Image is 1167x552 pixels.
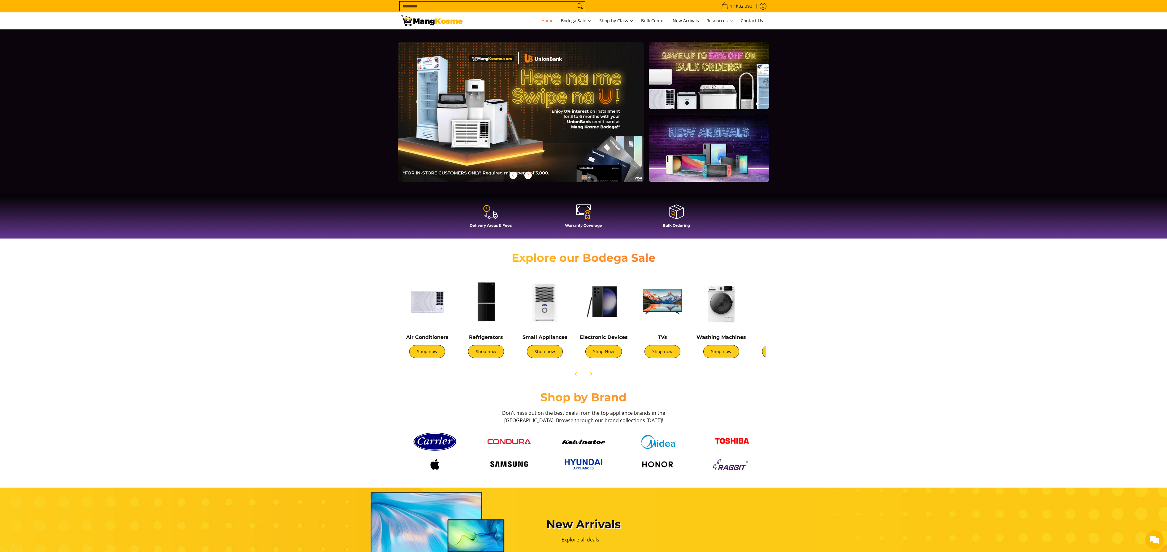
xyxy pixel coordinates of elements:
h4: Bulk Ordering [633,223,720,228]
span: 1 [729,4,733,8]
a: Small Appliances [523,334,567,340]
a: Shop now [762,345,798,358]
img: Small Appliances [518,275,571,328]
a: Logo samsung wordmark [475,458,543,470]
button: Next [521,169,535,182]
h2: Explore our Bodega Sale [494,251,673,265]
a: Shop now [468,345,504,358]
img: Midea logo 405e5d5e af7e 429b b899 c48f4df307b6 [636,435,679,449]
span: ₱32,390 [735,4,753,8]
a: Shop by Class [596,12,637,29]
a: Refrigerators [469,334,503,340]
a: Condura logo red [475,439,543,444]
h3: Don't miss out on the best deals from the top appliance brands in the [GEOGRAPHIC_DATA]. Browse t... [500,409,667,424]
a: Logo honor [624,457,692,472]
img: Logo honor [636,457,679,472]
div: Chat with us now [32,35,104,43]
img: Kelvinator button 9a26f67e caed 448c 806d e01e406ddbdc [562,440,605,444]
a: Logo rabbit [698,457,766,472]
img: Cookers [754,275,806,328]
span: Contact Us [741,18,763,24]
button: Previous [506,169,520,182]
a: Carrier logo 1 98356 9b90b2e1 0bd1 49ad 9aa2 9ddb2e94a36b [401,430,469,453]
span: We're online! [36,78,85,141]
a: Washing Machines [696,334,746,340]
a: Shop now [644,345,680,358]
span: New Arrivals [673,18,699,24]
div: Minimize live chat window [102,3,116,18]
a: Resources [703,12,736,29]
img: Logo rabbit [710,457,754,472]
a: Bodega Sale [558,12,595,29]
a: Shop now [409,345,445,358]
a: TVs [658,334,667,340]
span: • [719,3,754,10]
a: Air Conditioners [406,334,449,340]
a: Contact Us [738,12,766,29]
a: Toshiba logo [698,433,766,450]
img: Electronic Devices [577,275,630,328]
span: Shop by Class [599,17,634,25]
span: Bulk Center [641,18,665,24]
a: Warranty Coverage [540,204,627,232]
a: Bulk Ordering [633,204,720,232]
span: Resources [706,17,733,25]
a: New Arrivals [670,12,702,29]
h4: Warranty Coverage [540,223,627,228]
button: Search [575,2,585,11]
img: Logo samsung wordmark [488,458,531,470]
textarea: Type your message and hit 'Enter' [3,169,118,191]
img: Air Conditioners [401,275,453,328]
h2: Shop by Brand [401,390,766,404]
a: Delivery Areas & Fees [447,204,534,232]
img: Hyundai 2 [562,456,605,472]
span: Bodega Sale [561,17,592,25]
a: Hyundai 2 [549,456,618,472]
img: Logo apple [413,457,457,472]
img: TVs [636,275,689,328]
a: Logo apple [401,457,469,472]
img: Refrigerators [460,275,512,328]
img: Toshiba logo [710,433,754,450]
a: Shop Now [585,345,622,358]
button: Next [584,367,598,381]
a: Kelvinator button 9a26f67e caed 448c 806d e01e406ddbdc [549,440,618,444]
a: Shop now [527,345,563,358]
a: Midea logo 405e5d5e af7e 429b b899 c48f4df307b6 [624,435,692,449]
img: Carrier logo 1 98356 9b90b2e1 0bd1 49ad 9aa2 9ddb2e94a36b [413,430,457,453]
img: Condura logo red [488,439,531,444]
nav: Main Menu [469,12,766,29]
a: Shop now [703,345,739,358]
a: Electronic Devices [580,334,628,340]
a: Bulk Center [638,12,668,29]
img: Washing Machines [695,275,748,328]
img: Mang Kosme: Your Home Appliances Warehouse Sale Partner! [401,15,463,26]
h4: Delivery Areas & Fees [447,223,534,228]
a: Home [538,12,557,29]
span: Home [541,18,553,24]
button: Previous [569,367,583,381]
a: Explore all deals → [562,536,605,543]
